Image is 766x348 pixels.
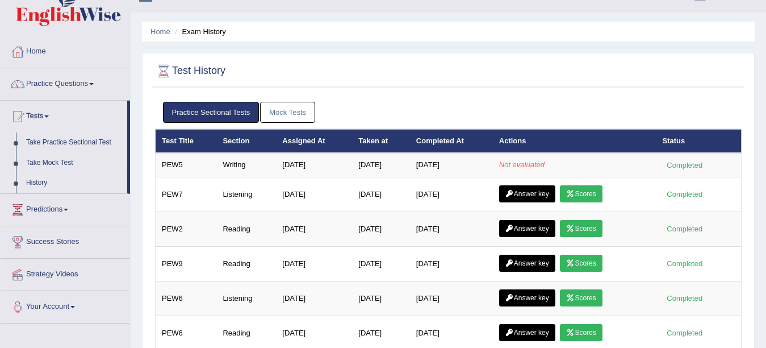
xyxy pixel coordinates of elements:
[156,246,217,281] td: PEW9
[493,129,656,153] th: Actions
[216,212,276,246] td: Reading
[663,223,707,235] div: Completed
[163,102,259,123] a: Practice Sectional Tests
[410,281,493,316] td: [DATE]
[499,324,555,341] a: Answer key
[276,246,352,281] td: [DATE]
[216,281,276,316] td: Listening
[1,68,130,97] a: Practice Questions
[352,177,410,212] td: [DATE]
[156,153,217,177] td: PEW5
[1,291,130,320] a: Your Account
[410,246,493,281] td: [DATE]
[156,129,217,153] th: Test Title
[216,177,276,212] td: Listening
[150,27,170,36] a: Home
[663,159,707,171] div: Completed
[276,212,352,246] td: [DATE]
[260,102,315,123] a: Mock Tests
[410,212,493,246] td: [DATE]
[1,259,130,287] a: Strategy Videos
[352,246,410,281] td: [DATE]
[172,26,226,37] li: Exam History
[216,246,276,281] td: Reading
[663,327,707,339] div: Completed
[21,132,127,153] a: Take Practice Sectional Test
[156,281,217,316] td: PEW6
[21,173,127,193] a: History
[499,255,555,272] a: Answer key
[276,153,352,177] td: [DATE]
[156,212,217,246] td: PEW2
[499,160,545,169] em: Not evaluated
[21,153,127,173] a: Take Mock Test
[352,212,410,246] td: [DATE]
[352,153,410,177] td: [DATE]
[656,129,742,153] th: Status
[1,101,127,129] a: Tests
[499,220,555,237] a: Answer key
[276,129,352,153] th: Assigned At
[560,289,602,306] a: Scores
[216,153,276,177] td: Writing
[276,281,352,316] td: [DATE]
[663,188,707,200] div: Completed
[352,281,410,316] td: [DATE]
[352,129,410,153] th: Taken at
[663,292,707,304] div: Completed
[216,129,276,153] th: Section
[155,63,225,80] h2: Test History
[560,324,602,341] a: Scores
[156,177,217,212] td: PEW7
[276,177,352,212] td: [DATE]
[663,258,707,270] div: Completed
[560,220,602,237] a: Scores
[410,129,493,153] th: Completed At
[1,36,130,64] a: Home
[560,255,602,272] a: Scores
[1,194,130,222] a: Predictions
[499,185,555,202] a: Answer key
[410,177,493,212] td: [DATE]
[1,226,130,255] a: Success Stories
[499,289,555,306] a: Answer key
[560,185,602,202] a: Scores
[410,153,493,177] td: [DATE]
